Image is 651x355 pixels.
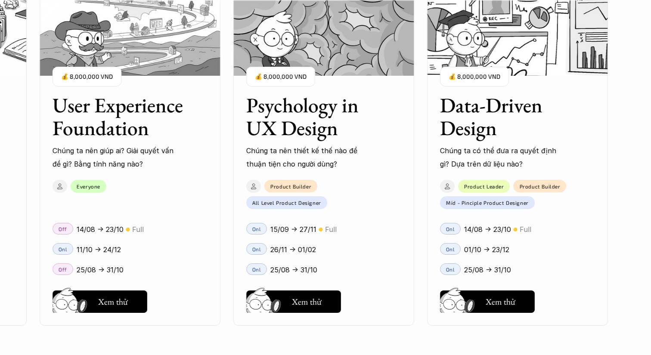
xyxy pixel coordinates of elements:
p: 26/11 -> 01/02 [270,243,316,256]
button: Xem thử [53,290,147,313]
p: 25/08 -> 31/10 [270,263,317,276]
p: 💰 8,000,000 VND [61,71,113,83]
p: 01/10 -> 23/12 [464,243,509,256]
p: Everyone [77,183,100,189]
h3: Psychology in UX Design [246,94,380,139]
p: 🟡 [513,226,518,233]
p: 14/08 -> 23/10 [464,223,511,236]
p: Mid - Pinciple Product Designer [446,200,529,206]
p: Onl [446,226,455,232]
p: Onl [446,266,455,272]
p: Onl [252,246,261,252]
p: Chúng ta nên giúp ai? Giải quyết vấn đề gì? Bằng tính năng nào? [53,145,177,171]
h3: Data-Driven Design [440,94,573,139]
p: Onl [446,246,455,252]
p: Onl [252,226,261,232]
p: Product Builder [270,183,311,189]
p: 25/08 -> 31/10 [77,263,124,276]
a: Xem thử [246,287,341,313]
h5: Xem thử [98,296,130,308]
p: All Level Product Designer [252,200,321,206]
button: Xem thử [246,290,341,313]
p: 🟡 [126,226,130,233]
p: Chúng ta nên thiết kế thế nào để thuận tiện cho người dùng? [246,145,371,171]
button: Xem thử [440,290,535,313]
p: Product Leader [464,183,504,189]
p: 💰 8,000,000 VND [449,71,500,83]
h3: User Experience Foundation [53,94,186,139]
p: 25/08 -> 31/10 [464,263,511,276]
p: 💰 8,000,000 VND [255,71,307,83]
h5: Xem thử [292,296,324,308]
p: 11/10 -> 24/12 [77,243,121,256]
p: Onl [252,266,261,272]
p: Chúng ta có thể đưa ra quyết định gì? Dựa trên dữ liệu nào? [440,145,565,171]
p: Full [520,223,531,236]
h5: Xem thử [486,296,518,308]
p: 15/09 -> 27/11 [270,223,316,236]
a: Xem thử [440,287,535,313]
a: Xem thử [53,287,147,313]
p: Product Builder [519,183,560,189]
p: 🟡 [319,226,323,233]
p: Full [132,223,144,236]
p: Full [325,223,337,236]
p: 14/08 -> 23/10 [77,223,124,236]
